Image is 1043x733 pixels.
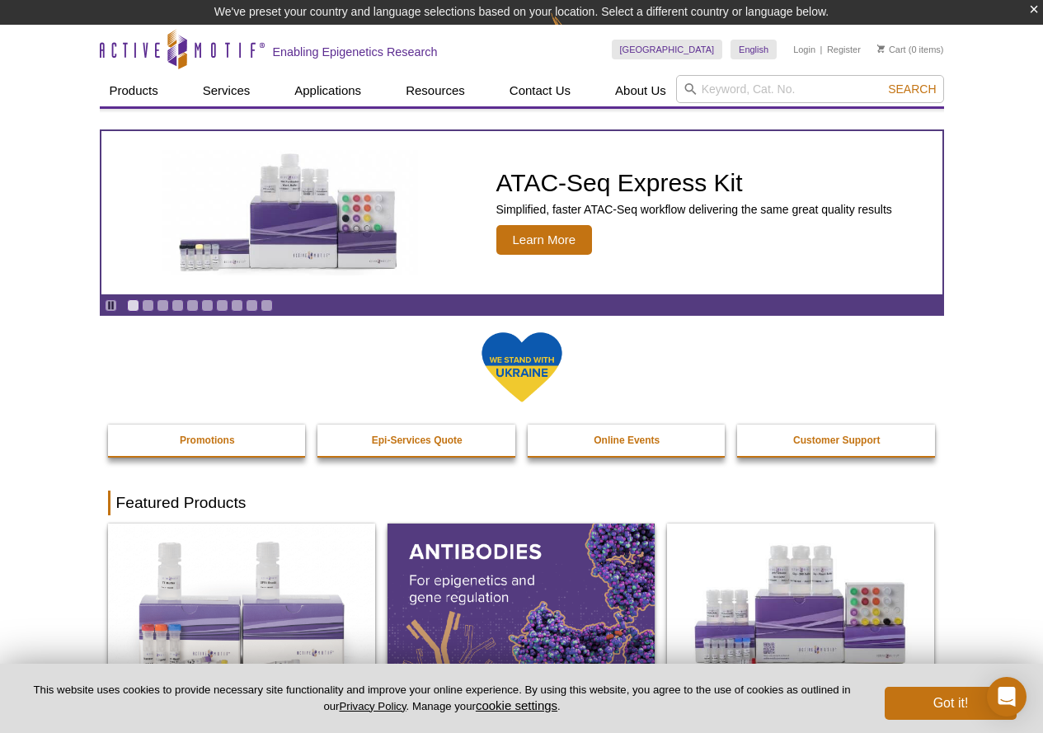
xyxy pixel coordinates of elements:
a: Go to slide 1 [127,299,139,312]
a: Applications [284,75,371,106]
article: ATAC-Seq Express Kit [101,131,942,294]
button: Got it! [885,687,1017,720]
a: Go to slide 9 [246,299,258,312]
h2: ATAC-Seq Express Kit [496,171,892,195]
a: [GEOGRAPHIC_DATA] [612,40,723,59]
img: Your Cart [877,45,885,53]
a: English [731,40,777,59]
strong: Customer Support [793,435,880,446]
img: Change Here [551,12,594,51]
a: Register [827,44,861,55]
a: Epi-Services Quote [317,425,517,456]
p: This website uses cookies to provide necessary site functionality and improve your online experie... [26,683,857,714]
h2: Enabling Epigenetics Research [273,45,438,59]
a: Privacy Policy [339,700,406,712]
img: All Antibodies [388,524,655,685]
strong: Epi-Services Quote [372,435,463,446]
a: About Us [605,75,676,106]
a: Go to slide 7 [216,299,228,312]
button: cookie settings [476,698,557,712]
img: We Stand With Ukraine [481,331,563,404]
img: ATAC-Seq Express Kit [154,150,426,275]
li: (0 items) [877,40,944,59]
input: Keyword, Cat. No. [676,75,944,103]
strong: Promotions [180,435,235,446]
a: Go to slide 6 [201,299,214,312]
button: Search [883,82,941,96]
a: Cart [877,44,906,55]
div: Open Intercom Messenger [987,677,1027,717]
a: Products [100,75,168,106]
a: Online Events [528,425,727,456]
img: CUT&Tag-IT® Express Assay Kit [667,524,934,685]
a: Go to slide 2 [142,299,154,312]
span: Search [888,82,936,96]
p: Simplified, faster ATAC-Seq workflow delivering the same great quality results [496,202,892,217]
a: Go to slide 4 [171,299,184,312]
a: Go to slide 5 [186,299,199,312]
a: ATAC-Seq Express Kit ATAC-Seq Express Kit Simplified, faster ATAC-Seq workflow delivering the sam... [101,131,942,294]
a: Go to slide 3 [157,299,169,312]
strong: Online Events [594,435,660,446]
a: Go to slide 8 [231,299,243,312]
a: Go to slide 10 [261,299,273,312]
h2: Featured Products [108,491,936,515]
a: Resources [396,75,475,106]
a: Services [193,75,261,106]
a: Promotions [108,425,308,456]
a: Toggle autoplay [105,299,117,312]
a: Login [793,44,815,55]
li: | [820,40,823,59]
a: Contact Us [500,75,580,106]
a: Customer Support [737,425,937,456]
img: DNA Library Prep Kit for Illumina [108,524,375,685]
span: Learn More [496,225,593,255]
